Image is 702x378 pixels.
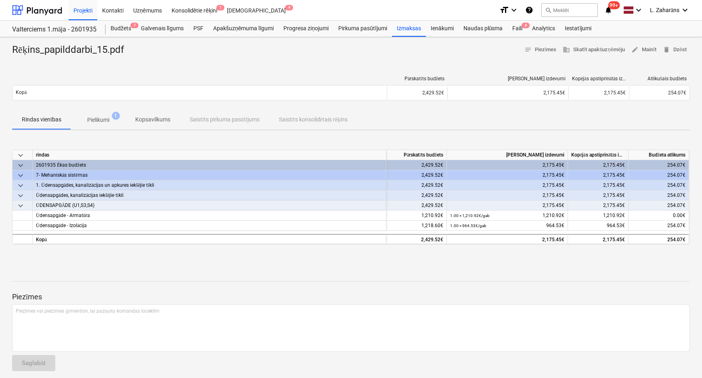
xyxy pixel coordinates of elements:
div: 1,218.60€ [386,221,447,231]
div: rindas [33,150,386,160]
span: 964.53€ [607,223,625,228]
span: 1 [112,112,120,120]
span: keyboard_arrow_down [16,191,25,200]
span: keyboard_arrow_down [16,201,25,211]
div: Pārskatīts budžets [386,150,447,160]
span: notes [524,46,532,53]
div: 2,429.52€ [386,190,447,200]
span: keyboard_arrow_down [16,150,25,160]
div: 254.07€ [629,170,689,180]
span: Mainīt [631,45,656,54]
div: Rēķins_papilddarbi_15.pdf [12,44,130,56]
div: 2,429.52€ [386,170,447,180]
a: Apakšuzņēmuma līgumi [208,21,279,37]
span: 8 [522,23,530,28]
div: [PERSON_NAME] izdevumi [451,76,566,81]
p: Kopsavilkums [135,115,170,124]
button: Piezīmes [521,44,560,56]
p: Pielikumi [87,116,109,124]
small: 1.00 × 964.53€ / gab [450,223,486,228]
div: ŪDENSAPGĀDE (U1,S3,S4) [36,200,383,210]
div: Analytics [527,21,560,37]
a: Iestatījumi [560,21,596,37]
a: Ienākumi [426,21,459,37]
p: Piezīmes [12,292,690,302]
span: 1 [216,5,224,10]
div: 2,175.45€ [450,160,564,170]
span: edit [631,46,639,53]
p: Kopā [16,89,27,96]
div: 2,429.52€ [386,180,447,190]
span: 254.07€ [668,90,686,96]
div: Pārskatīts budžets [390,76,444,82]
div: 2,175.45€ [568,234,629,244]
div: Kopā [33,234,386,244]
div: Valterciems 1.māja - 2601935 [12,25,96,34]
div: 2,175.45€ [451,90,565,96]
div: 2,175.45€ [568,170,629,180]
div: 2,175.45€ [450,235,564,245]
a: PSF [189,21,208,37]
div: 2,429.52€ [387,86,447,99]
span: Dzēst [663,45,687,54]
div: 2,429.52€ [386,160,447,170]
span: Ūdensapgāde - Armatūra [36,213,90,218]
a: Faili8 [507,21,527,37]
div: 2,429.52€ [386,234,447,244]
div: Ūdensapgādes, kanalizācijas iekšējie tīkli [36,190,383,200]
span: Skatīt apakšuzņēmēju [563,45,625,54]
span: 0.00€ [673,213,685,218]
div: Faili [507,21,527,37]
div: 254.07€ [629,234,689,244]
a: Pirkuma pasūtījumi [333,21,392,37]
div: 2,175.45€ [568,86,629,99]
div: 2,175.45€ [568,190,629,200]
div: 2,175.45€ [568,180,629,190]
span: 254.07€ [667,223,685,228]
button: Dzēst [660,44,690,56]
div: 7- Mehaniskās sistēmas [36,170,383,180]
div: Kopējās apstiprinātās izmaksas [572,76,626,82]
div: 1. Ūdensapgādes, kanalizācijas un apkures iekšējie tīkli [36,180,383,190]
div: 2,429.52€ [386,200,447,211]
span: Piezīmes [524,45,557,54]
div: 254.07€ [629,180,689,190]
div: 1,210.92€ [450,211,564,221]
span: keyboard_arrow_down [16,181,25,190]
div: Budžeta atlikums [629,150,689,160]
div: Kopējās apstiprinātās izmaksas [568,150,629,160]
a: Naudas plūsma [459,21,508,37]
div: Atlikušais budžets [633,76,687,82]
a: Izmaksas [392,21,426,37]
div: 254.07€ [629,200,689,211]
div: 2601935 Ēkas budžets [36,160,383,170]
div: 2,175.45€ [450,180,564,190]
span: 1,210.92€ [603,213,625,218]
span: keyboard_arrow_down [16,171,25,180]
button: Mainīt [628,44,660,56]
small: 1.00 × 1,210.92€ / gab [450,213,490,218]
a: Budžets7 [106,21,136,37]
span: business [563,46,570,53]
span: 7 [130,23,138,28]
div: 2,175.45€ [450,200,564,211]
div: 2,175.45€ [450,190,564,200]
div: 254.07€ [629,190,689,200]
span: 4 [285,5,293,10]
div: 254.07€ [629,160,689,170]
span: keyboard_arrow_down [16,161,25,170]
iframe: Chat Widget [662,339,702,378]
a: Galvenais līgums [136,21,189,37]
span: delete [663,46,670,53]
a: Progresa ziņojumi [279,21,333,37]
div: [PERSON_NAME] izdevumi [447,150,568,160]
